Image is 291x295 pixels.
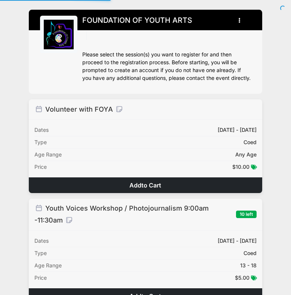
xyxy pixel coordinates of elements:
span: Age Range [34,149,62,161]
div: [DATE] - [DATE] [218,124,257,136]
span: Type [34,136,47,148]
h1: FOUNDATION OF YOUTH ARTS [82,14,192,27]
span: Type [34,247,47,259]
span: 13 - 18 [240,260,257,271]
div: Dates [34,124,49,136]
span: Coed [243,136,257,148]
span: $10.00 [232,164,249,170]
span: 10 left [236,211,257,218]
button: Addto Cart [29,177,262,193]
div: Price [34,272,47,284]
div: Dates [34,235,49,247]
div: [DATE] - [DATE] [218,235,257,247]
img: logo [44,19,74,49]
span: Any Age [235,149,257,161]
span: Coed [243,247,257,259]
span: $5.00 [235,274,249,281]
span: Volunteer with FOYA [45,105,113,113]
div: Price [34,161,47,173]
span: to Cart [141,181,161,189]
span: Youth Voices Workshop / Photojournalism 9:00am -11:30am [34,204,209,224]
span: Age Range [34,260,62,271]
div: Please select the session(s) you want to register for and then proceed to the registration proces... [82,51,251,82]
